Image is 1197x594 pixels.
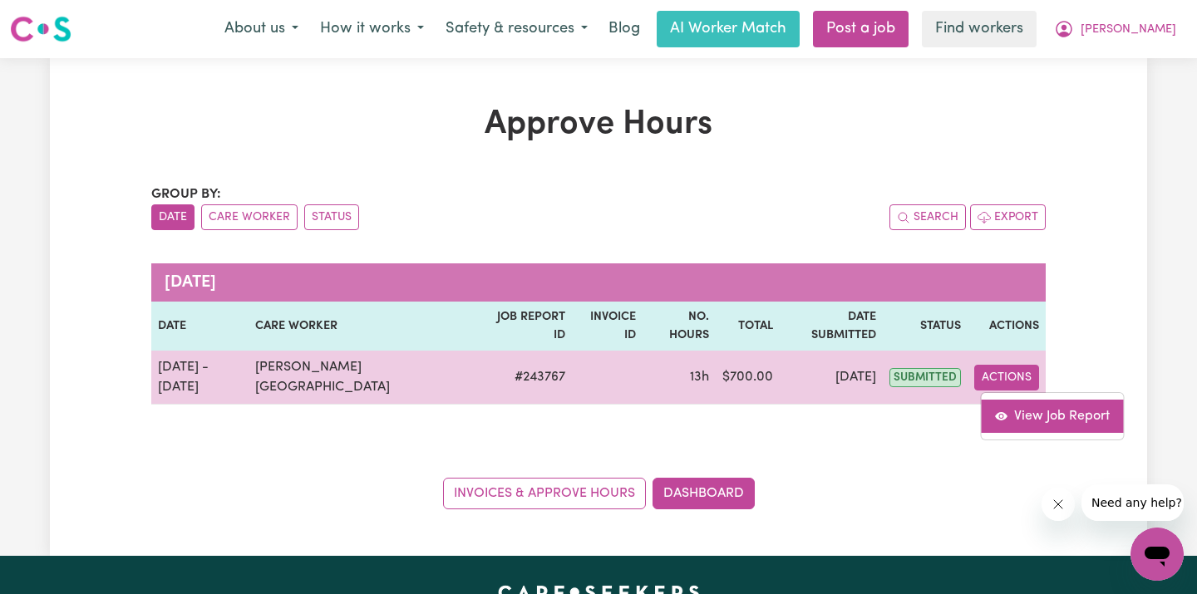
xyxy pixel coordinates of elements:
th: Date [151,302,249,351]
th: Invoice ID [572,302,643,351]
button: Actions [974,365,1039,390]
td: [DATE] [780,351,883,405]
th: Date Submitted [780,302,883,351]
th: Job Report ID [482,302,572,351]
td: [PERSON_NAME][GEOGRAPHIC_DATA] [249,351,482,405]
td: # 243767 [482,351,572,405]
a: View job report 243767 [981,400,1123,433]
a: Post a job [813,11,909,47]
a: Blog [598,11,650,47]
button: sort invoices by date [151,204,195,230]
th: Actions [968,302,1046,351]
a: Invoices & Approve Hours [443,478,646,509]
iframe: Button to launch messaging window [1130,528,1184,581]
button: Safety & resources [435,12,598,47]
span: [PERSON_NAME] [1081,21,1176,39]
div: Actions [980,392,1124,440]
th: No. Hours [643,302,715,351]
button: My Account [1043,12,1187,47]
iframe: Message from company [1081,484,1184,521]
td: $ 700.00 [716,351,780,405]
span: 13 hours [690,371,709,384]
button: Search [889,204,966,230]
span: Group by: [151,188,221,201]
iframe: Close message [1042,488,1075,521]
a: Dashboard [653,478,755,509]
caption: [DATE] [151,263,1046,302]
th: Status [883,302,968,351]
th: Care worker [249,302,482,351]
span: submitted [889,368,961,387]
h1: Approve Hours [151,105,1046,145]
button: About us [214,12,309,47]
button: sort invoices by care worker [201,204,298,230]
a: Careseekers logo [10,10,71,48]
button: sort invoices by paid status [304,204,359,230]
button: Export [970,204,1046,230]
img: Careseekers logo [10,14,71,44]
th: Total [716,302,780,351]
button: How it works [309,12,435,47]
td: [DATE] - [DATE] [151,351,249,405]
a: AI Worker Match [657,11,800,47]
a: Find workers [922,11,1037,47]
